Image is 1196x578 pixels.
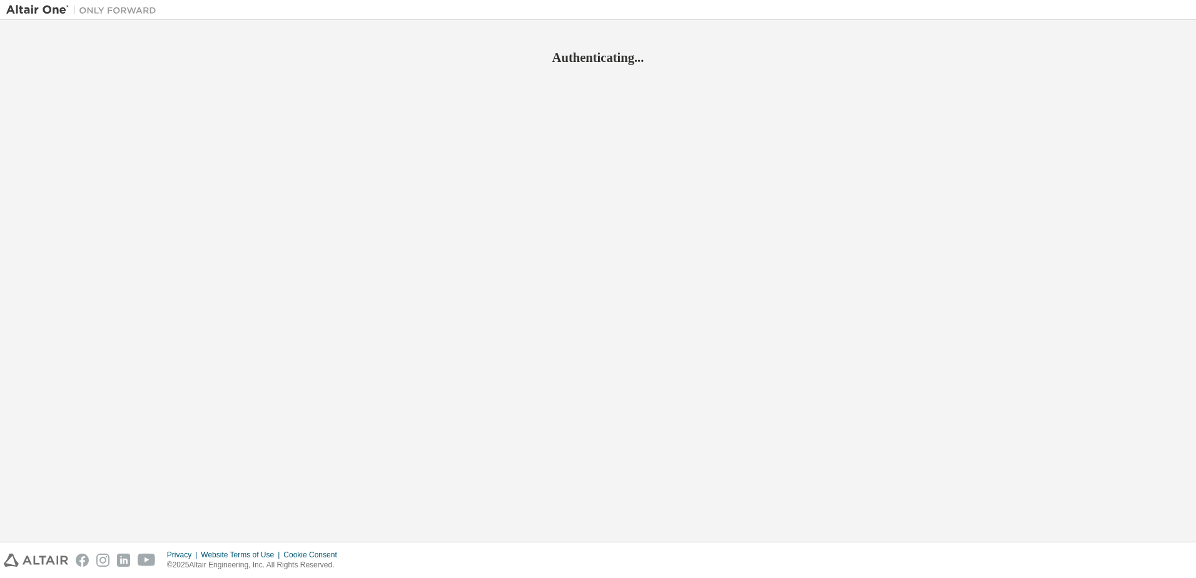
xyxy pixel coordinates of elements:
img: altair_logo.svg [4,554,68,567]
h2: Authenticating... [6,49,1190,66]
div: Cookie Consent [283,550,344,560]
img: instagram.svg [96,554,109,567]
p: © 2025 Altair Engineering, Inc. All Rights Reserved. [167,560,345,570]
img: youtube.svg [138,554,156,567]
img: facebook.svg [76,554,89,567]
div: Website Terms of Use [201,550,283,560]
img: Altair One [6,4,163,16]
img: linkedin.svg [117,554,130,567]
div: Privacy [167,550,201,560]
